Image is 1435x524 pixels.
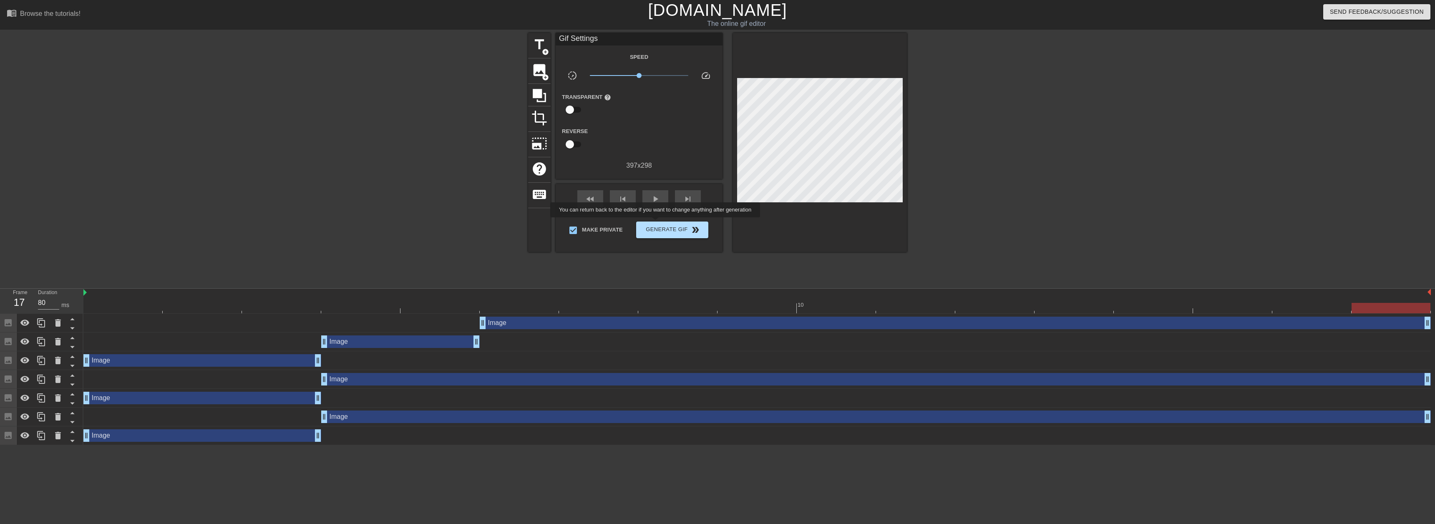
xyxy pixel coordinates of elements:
[531,62,547,78] span: image
[61,301,69,310] div: ms
[639,225,705,235] span: Generate Gif
[542,48,549,55] span: add_circle
[7,289,32,313] div: Frame
[562,127,588,136] label: Reverse
[1323,4,1430,20] button: Send Feedback/Suggestion
[582,226,623,234] span: Make Private
[618,194,628,204] span: skip_previous
[531,161,547,177] span: help
[585,194,595,204] span: fast_rewind
[483,19,991,29] div: The online gif editor
[7,8,17,18] span: menu_book
[314,394,322,402] span: drag_handle
[1423,375,1432,383] span: drag_handle
[82,431,91,440] span: drag_handle
[320,413,328,421] span: drag_handle
[636,222,708,238] button: Generate Gif
[1427,289,1431,295] img: bound-end.png
[314,431,322,440] span: drag_handle
[630,53,648,61] label: Speed
[20,10,81,17] div: Browse the tutorials!
[690,225,700,235] span: double_arrow
[542,74,549,81] span: add_circle
[531,136,547,151] span: photo_size_select_large
[648,1,787,19] a: [DOMAIN_NAME]
[701,71,711,81] span: speed
[1423,319,1432,327] span: drag_handle
[531,110,547,126] span: crop
[683,194,693,204] span: skip_next
[320,338,328,346] span: drag_handle
[478,319,487,327] span: drag_handle
[556,33,723,45] div: Gif Settings
[7,8,81,21] a: Browse the tutorials!
[38,290,57,295] label: Duration
[314,356,322,365] span: drag_handle
[320,375,328,383] span: drag_handle
[604,94,611,101] span: help
[472,338,481,346] span: drag_handle
[562,93,611,101] label: Transparent
[1330,7,1424,17] span: Send Feedback/Suggestion
[531,186,547,202] span: keyboard
[798,301,805,309] div: 10
[650,194,660,204] span: play_arrow
[556,161,723,171] div: 397 x 298
[1423,413,1432,421] span: drag_handle
[82,394,91,402] span: drag_handle
[13,295,25,310] div: 17
[567,71,577,81] span: slow_motion_video
[531,37,547,53] span: title
[82,356,91,365] span: drag_handle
